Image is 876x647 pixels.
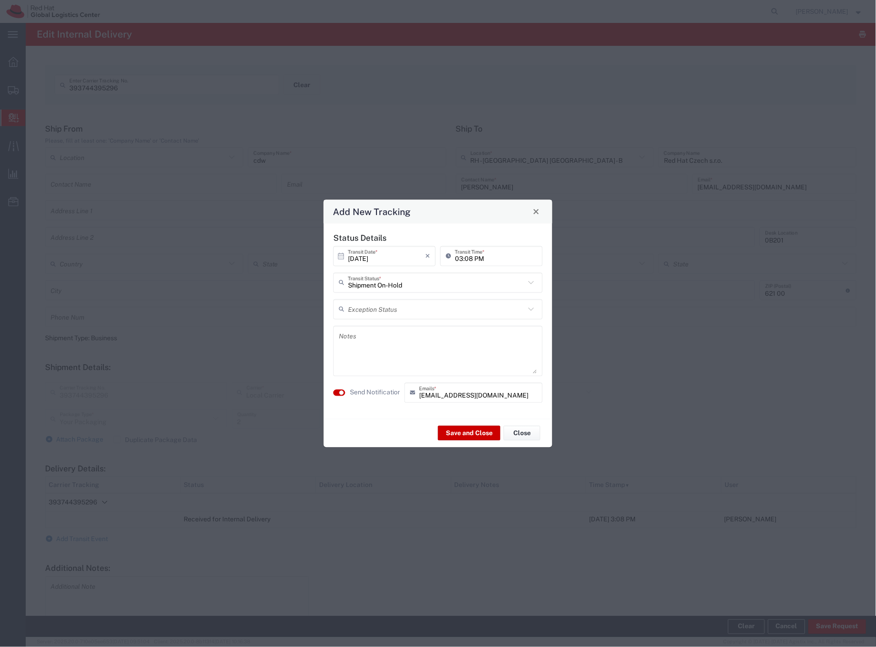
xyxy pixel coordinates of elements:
[438,426,500,441] button: Save and Close
[530,205,543,218] button: Close
[504,426,540,441] button: Close
[350,388,401,398] label: Send Notification
[333,205,411,218] h4: Add New Tracking
[425,249,430,263] i: ×
[350,388,400,398] agx-label: Send Notification
[333,233,543,243] h5: Status Details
